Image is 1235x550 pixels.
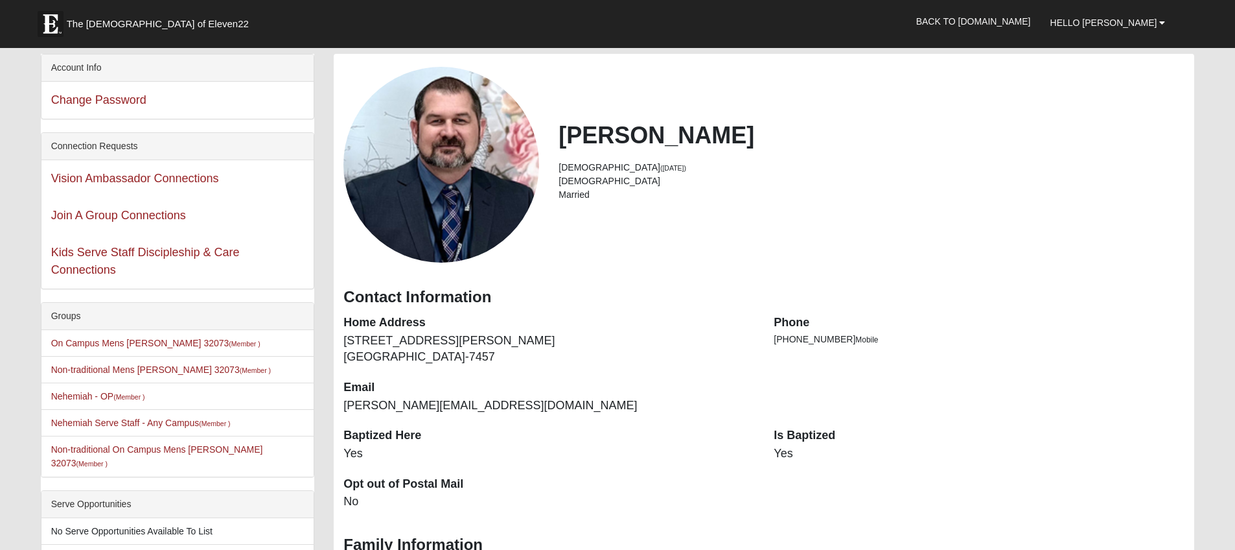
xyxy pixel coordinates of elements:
[906,5,1041,38] a: Back to [DOMAIN_NAME]
[51,365,271,375] a: Non-traditional Mens [PERSON_NAME] 32073(Member )
[774,427,1184,444] dt: Is Baptized
[199,420,230,427] small: (Member )
[51,209,186,222] a: Join A Group Connections
[51,418,231,428] a: Nehemiah Serve Staff - Any Campus(Member )
[51,172,219,185] a: Vision Ambassador Connections
[67,18,249,30] span: The [DEMOGRAPHIC_DATA] of Eleven22
[51,444,263,468] a: Non-traditional On Campus Mens [PERSON_NAME] 32073(Member )
[559,174,1184,188] li: [DEMOGRAPHIC_DATA]
[41,491,314,518] div: Serve Opportunities
[343,476,754,493] dt: Opt out of Postal Mail
[660,164,686,172] small: ([DATE])
[41,54,314,82] div: Account Info
[51,93,146,106] a: Change Password
[343,427,754,444] dt: Baptized Here
[343,494,754,510] dd: No
[343,288,1184,307] h3: Contact Information
[343,333,754,366] dd: [STREET_ADDRESS][PERSON_NAME] [GEOGRAPHIC_DATA]-7457
[855,335,878,344] span: Mobile
[41,303,314,330] div: Groups
[559,161,1184,174] li: [DEMOGRAPHIC_DATA]
[51,391,145,401] a: Nehemiah - OP(Member )
[38,11,63,37] img: Eleven22 logo
[113,393,144,401] small: (Member )
[41,133,314,160] div: Connection Requests
[774,333,1184,346] li: [PHONE_NUMBER]
[76,460,108,468] small: (Member )
[51,338,260,348] a: On Campus Mens [PERSON_NAME] 32073(Member )
[1050,18,1157,28] span: Hello [PERSON_NAME]
[343,67,539,263] a: View Fullsize Photo
[240,366,271,374] small: (Member )
[343,315,754,331] dt: Home Address
[343,379,754,396] dt: Email
[343,398,754,414] dd: [PERSON_NAME][EMAIL_ADDRESS][DOMAIN_NAME]
[559,188,1184,202] li: Married
[229,340,260,348] small: (Member )
[51,246,240,276] a: Kids Serve Staff Discipleship & Care Connections
[559,121,1184,149] h2: [PERSON_NAME]
[343,446,754,462] dd: Yes
[31,5,290,37] a: The [DEMOGRAPHIC_DATA] of Eleven22
[774,446,1184,462] dd: Yes
[774,315,1184,331] dt: Phone
[1041,6,1175,39] a: Hello [PERSON_NAME]
[41,518,314,545] li: No Serve Opportunities Available To List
